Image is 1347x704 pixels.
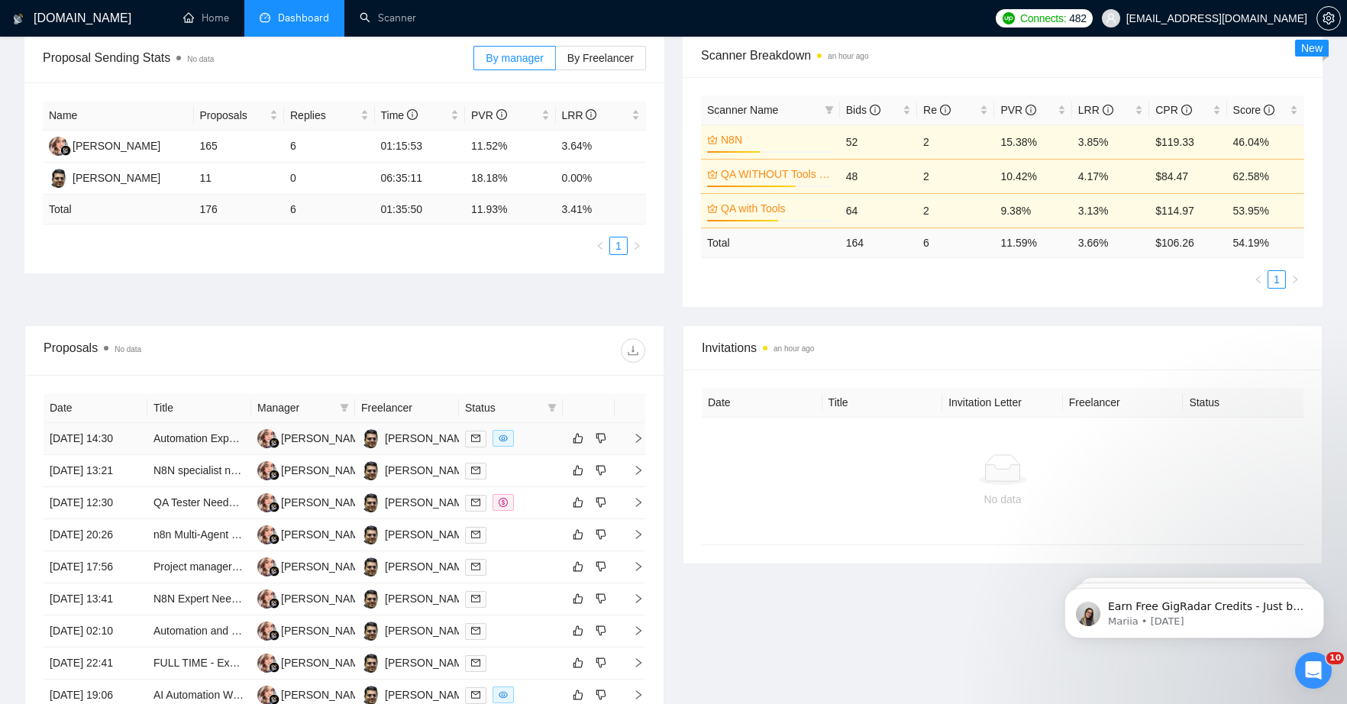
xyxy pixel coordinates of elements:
div: [PERSON_NAME] [385,558,473,575]
li: Previous Page [1249,270,1268,289]
a: PB[PERSON_NAME] [361,560,473,572]
span: Status [465,399,541,416]
a: PB[PERSON_NAME] [361,688,473,700]
span: info-circle [940,105,951,115]
td: [DATE] 22:41 [44,647,147,680]
th: Invitation Letter [942,388,1063,418]
span: right [621,593,644,604]
a: PB[PERSON_NAME] [361,624,473,636]
a: FULL TIME - Experienced QA for Test Coordination and Reporting (Fintech) [153,657,511,669]
span: dislike [596,496,606,509]
span: right [621,689,644,700]
a: PB[PERSON_NAME] [49,171,160,183]
a: AS[PERSON_NAME] [257,624,369,636]
td: 11.93 % [465,195,556,224]
span: info-circle [870,105,880,115]
div: [PERSON_NAME] [385,462,473,479]
span: filter [337,396,352,419]
td: 01:15:53 [375,131,466,163]
td: 2 [917,124,994,159]
img: upwork-logo.png [1003,12,1015,24]
span: By Freelancer [567,52,634,64]
td: 18.18% [465,163,556,195]
div: [PERSON_NAME] [281,494,369,511]
td: Total [43,195,194,224]
img: PB [361,589,380,609]
span: right [1290,275,1300,284]
img: AS [257,622,276,641]
a: PB[PERSON_NAME] [361,463,473,476]
th: Proposals [194,101,285,131]
th: Name [43,101,194,131]
span: info-circle [1181,105,1192,115]
span: Score [1233,104,1274,116]
img: gigradar-bm.png [269,662,279,673]
div: [PERSON_NAME] [385,622,473,639]
a: PB[PERSON_NAME] [361,592,473,604]
button: dislike [592,557,610,576]
td: 0.00% [556,163,647,195]
span: download [622,344,644,357]
span: like [573,625,583,637]
span: like [573,528,583,541]
span: filter [825,105,834,115]
td: 6 [284,131,375,163]
a: QA with Tools [721,200,831,217]
span: dislike [596,593,606,605]
span: like [573,689,583,701]
a: QA Tester Needed – Help Us Deliver Flawless Web & Mobile Apps [153,496,467,509]
td: 11.59 % [994,228,1071,257]
span: setting [1317,12,1340,24]
div: [PERSON_NAME] [385,526,473,543]
td: 176 [194,195,285,224]
td: Project manager / Systems architect to organize internal teams and projects [147,551,251,583]
a: PB[PERSON_NAME] [361,528,473,540]
span: Bids [846,104,880,116]
span: filter [822,98,837,121]
button: dislike [592,429,610,447]
button: like [569,589,587,608]
button: dislike [592,622,610,640]
td: QA Tester Needed – Help Us Deliver Flawless Web & Mobile Apps [147,487,251,519]
td: 62.58% [1227,159,1304,193]
span: By manager [486,52,543,64]
td: [DATE] 13:21 [44,455,147,487]
img: PB [49,169,68,188]
td: Automation and Virtual Agents Specialist (N8N) [147,615,251,647]
span: No data [187,55,214,63]
div: [PERSON_NAME] [385,430,473,447]
span: info-circle [407,109,418,120]
img: AS [257,589,276,609]
button: right [1286,270,1304,289]
span: mail [471,658,480,667]
td: 01:35:50 [375,195,466,224]
li: Next Page [1286,270,1304,289]
span: dislike [596,560,606,573]
span: right [621,465,644,476]
td: 06:35:11 [375,163,466,195]
button: like [569,686,587,704]
span: mail [471,498,480,507]
td: n8n Multi-Agent Lead Gen Systems for Marketing Agency Growth + Partnership Opportunity [147,519,251,551]
span: Scanner Breakdown [701,46,1304,65]
span: mail [471,562,480,571]
td: [DATE] 17:56 [44,551,147,583]
td: N8N Expert Needed for Salesforce (WunderBricks) API Integration [147,583,251,615]
td: 3.13% [1072,193,1149,228]
th: Status [1183,388,1303,418]
iframe: Intercom notifications message [1042,556,1347,663]
img: AS [257,493,276,512]
span: like [573,657,583,669]
td: 165 [194,131,285,163]
div: [PERSON_NAME] [281,622,369,639]
span: filter [548,403,557,412]
span: dashboard [260,12,270,23]
img: PB [361,654,380,673]
span: Manager [257,399,334,416]
div: [PERSON_NAME] [281,462,369,479]
a: searchScanner [360,11,416,24]
li: 1 [609,237,628,255]
td: 3.85% [1072,124,1149,159]
td: 2 [917,193,994,228]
